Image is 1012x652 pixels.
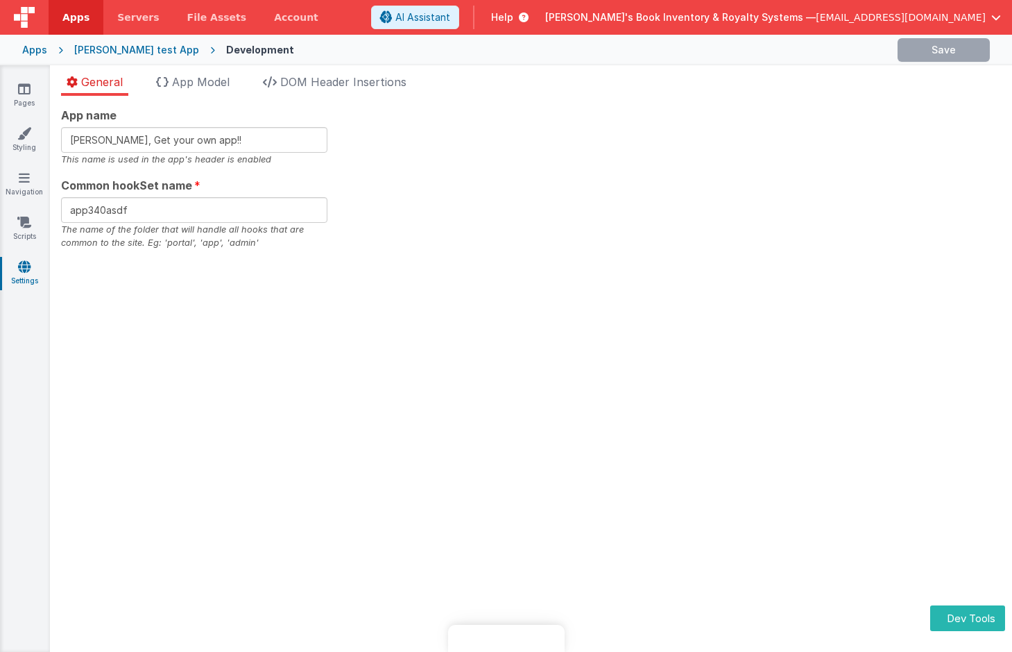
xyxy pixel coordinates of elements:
span: Servers [117,10,159,24]
button: AI Assistant [371,6,459,29]
span: Help [491,10,513,24]
div: This name is used in the app's header is enabled [61,153,327,166]
span: General [81,75,123,89]
span: Apps [62,10,89,24]
span: App Model [172,75,230,89]
span: AI Assistant [395,10,450,24]
span: Common hookSet name [61,177,192,194]
div: Development [226,43,294,57]
div: The name of the folder that will handle all hooks that are common to the site. Eg: 'portal', 'app... [61,223,327,249]
span: DOM Header Insertions [280,75,406,89]
button: [PERSON_NAME]'s Book Inventory & Royalty Systems — [EMAIL_ADDRESS][DOMAIN_NAME] [545,10,1001,24]
span: [PERSON_NAME]'s Book Inventory & Royalty Systems — [545,10,816,24]
span: File Assets [187,10,247,24]
div: [PERSON_NAME] test App [74,43,199,57]
span: [EMAIL_ADDRESS][DOMAIN_NAME] [816,10,986,24]
button: Save [898,38,990,62]
div: Apps [22,43,47,57]
span: App name [61,107,117,124]
button: Dev Tools [930,605,1005,631]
